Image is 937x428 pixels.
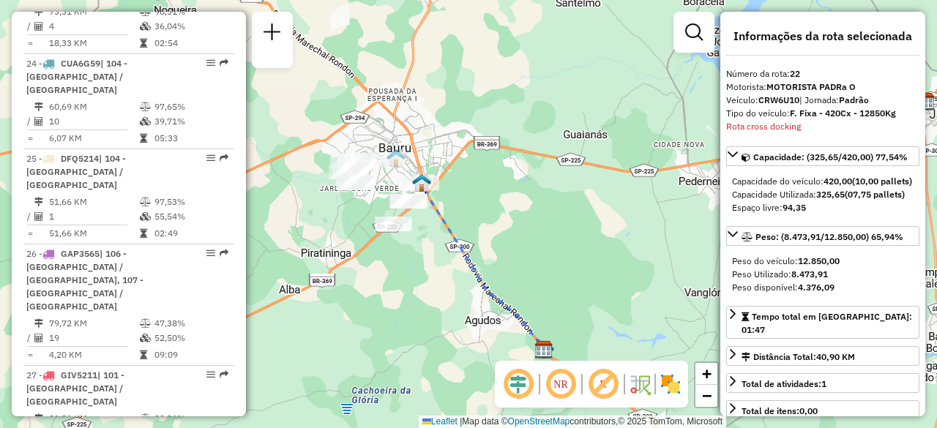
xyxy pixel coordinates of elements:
[48,195,139,209] td: 51,66 KM
[220,370,228,379] em: Rota exportada
[26,369,124,407] span: | 101 - [GEOGRAPHIC_DATA] / [GEOGRAPHIC_DATA]
[501,367,536,402] span: Ocultar deslocamento
[412,173,431,192] img: 617 UDC Light Bauru
[742,311,912,335] span: Tempo total em [GEOGRAPHIC_DATA]: 01:47
[258,18,287,50] a: Nova sessão e pesquisa
[543,367,578,402] span: Ocultar NR
[154,209,228,224] td: 55,54%
[140,102,151,111] i: % de utilização do peso
[726,169,919,220] div: Capacidade: (325,65/420,00) 77,54%
[140,229,147,238] i: Tempo total em rota
[61,248,100,259] span: GAP3565
[732,188,914,201] div: Capacidade Utilizada:
[839,94,869,105] strong: Padrão
[154,19,228,34] td: 36,04%
[824,176,852,187] strong: 420,00
[726,306,919,339] a: Tempo total em [GEOGRAPHIC_DATA]: 01:47
[154,331,228,345] td: 52,50%
[586,367,621,402] span: Exibir rótulo
[26,58,127,95] span: | 104 - [GEOGRAPHIC_DATA] / [GEOGRAPHIC_DATA]
[154,226,228,241] td: 02:49
[726,67,919,80] div: Número da rota:
[26,348,34,362] td: =
[48,100,139,114] td: 60,69 KM
[34,319,43,328] i: Distância Total
[140,198,151,206] i: % de utilização do peso
[26,248,143,312] span: | 106 - [GEOGRAPHIC_DATA] / [GEOGRAPHIC_DATA], 107 - [GEOGRAPHIC_DATA] / [GEOGRAPHIC_DATA]
[766,81,856,92] strong: MOTORISTA PADRa O
[799,405,818,416] strong: 0,00
[154,36,228,50] td: 02:54
[34,198,43,206] i: Distância Total
[702,364,712,383] span: +
[48,348,139,362] td: 4,20 KM
[26,153,126,190] span: 25 -
[140,7,151,16] i: % de utilização do peso
[154,100,228,114] td: 97,65%
[206,249,215,258] em: Opções
[726,94,919,107] div: Veículo:
[220,59,228,67] em: Rota exportada
[48,131,139,146] td: 6,07 KM
[732,268,914,281] div: Peso Utilizado:
[659,372,682,396] img: Exibir/Ocultar setores
[26,36,34,50] td: =
[799,94,869,105] span: | Jornada:
[206,370,215,379] em: Opções
[790,68,800,79] strong: 22
[48,209,139,224] td: 1
[816,189,845,200] strong: 325,65
[140,117,151,126] i: % de utilização da cubagem
[61,369,97,380] span: GIV5211
[26,153,126,190] span: | 104 - [GEOGRAPHIC_DATA] / [GEOGRAPHIC_DATA]
[61,58,100,69] span: CUA6G59
[702,386,712,405] span: −
[679,18,709,47] a: Exibir filtros
[628,372,652,396] img: Fluxo de ruas
[732,255,840,266] span: Peso do veículo:
[26,369,124,407] span: 27 -
[917,92,936,111] img: CDD Jau
[732,281,914,294] div: Peso disponível:
[852,176,912,187] strong: (10,00 pallets)
[48,36,139,50] td: 18,33 KM
[34,334,43,342] i: Total de Atividades
[753,151,908,162] span: Capacidade: (325,65/420,00) 77,54%
[534,340,553,359] img: CDD Agudos
[26,209,34,224] td: /
[140,414,151,423] i: % de utilização do peso
[798,255,840,266] strong: 12.850,00
[726,29,919,43] h4: Informações da rota selecionada
[732,175,914,188] div: Capacidade do veículo:
[389,194,426,209] div: Atividade não roteirizada - SUPERMERCADO SERVE TODOS PIRAJUI LTDA
[798,282,835,293] strong: 4.376,09
[48,4,139,19] td: 73,31 KM
[140,22,151,31] i: % de utilização da cubagem
[726,107,919,120] div: Tipo do veículo:
[220,249,228,258] em: Rota exportada
[422,416,458,427] a: Leaflet
[742,405,818,418] div: Total de itens:
[34,22,43,31] i: Total de Atividades
[26,131,34,146] td: =
[329,165,365,179] div: Atividade não roteirizada - LUCAS ESPÓSITO
[755,231,903,242] span: Peso: (8.473,91/12.850,00) 65,94%
[154,4,228,19] td: 98,31%
[695,363,717,385] a: Zoom in
[845,189,905,200] strong: (07,75 pallets)
[821,378,826,389] strong: 1
[337,153,374,168] div: Atividade não roteirizada - M I S DA SILVA BAURU
[61,153,99,164] span: DFQ5214
[140,319,151,328] i: % de utilização do peso
[758,94,799,105] strong: CRW6U10
[34,102,43,111] i: Distância Total
[154,131,228,146] td: 05:33
[726,80,919,94] div: Motorista:
[387,149,406,168] img: Bauru
[140,334,151,342] i: % de utilização da cubagem
[419,416,726,428] div: Map data © contributors,© 2025 TomTom, Microsoft
[695,385,717,407] a: Zoom out
[48,114,139,129] td: 10
[742,378,826,389] span: Total de atividades:
[783,202,806,213] strong: 94,35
